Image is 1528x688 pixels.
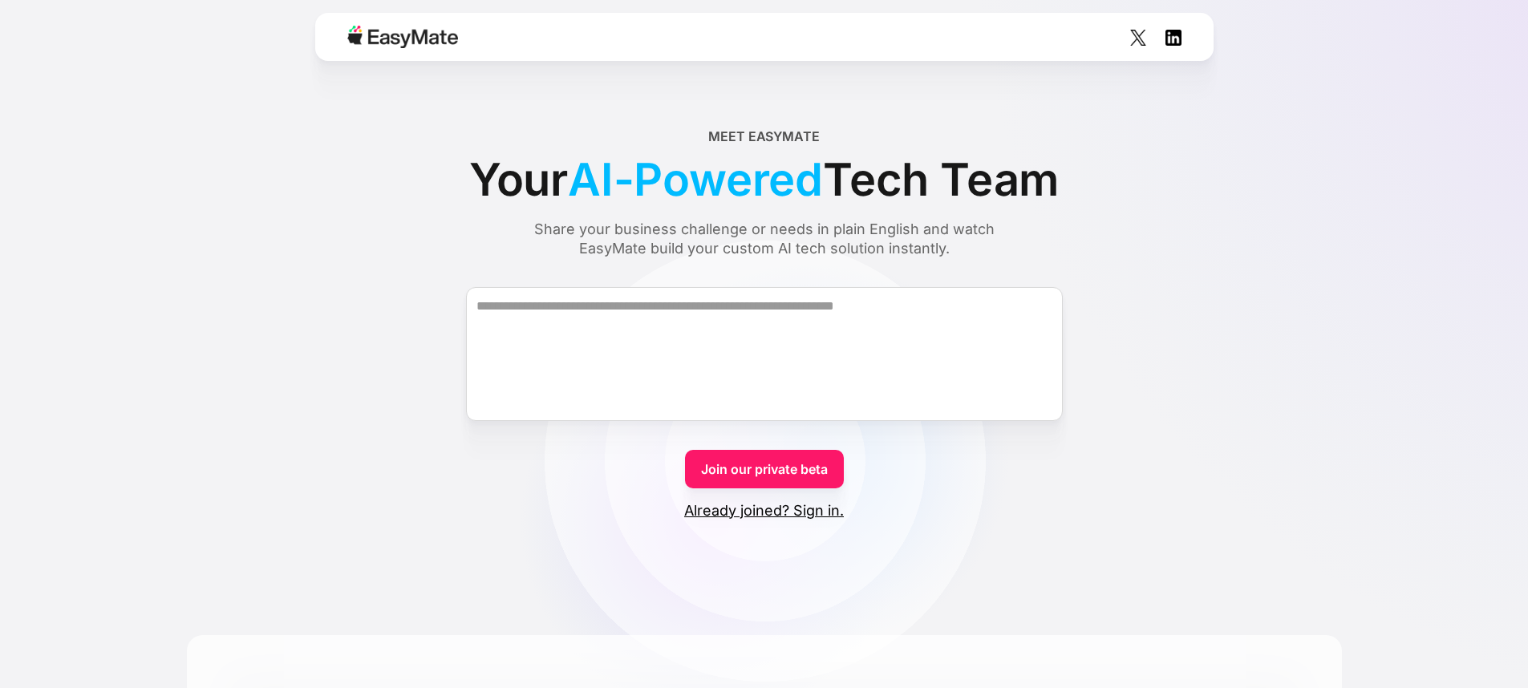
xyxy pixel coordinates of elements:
a: Already joined? Sign in. [684,501,844,520]
div: Your [469,146,1059,213]
a: Join our private beta [685,450,844,488]
img: Easymate logo [347,26,458,48]
div: Share your business challenge or needs in plain English and watch EasyMate build your custom AI t... [504,220,1025,258]
img: Social Icon [1130,30,1146,46]
img: Social Icon [1165,30,1181,46]
span: AI-Powered [568,146,823,213]
span: Tech Team [823,146,1059,213]
div: Meet EasyMate [708,127,820,146]
form: Form [187,258,1342,520]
